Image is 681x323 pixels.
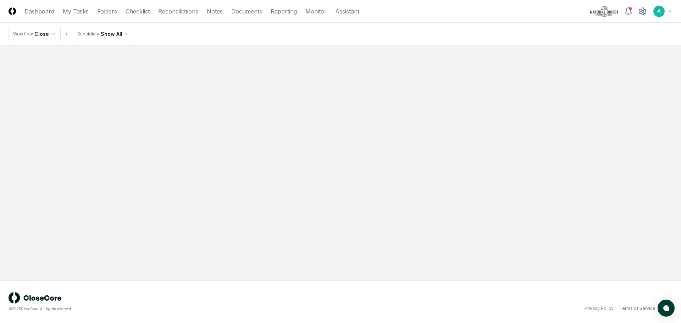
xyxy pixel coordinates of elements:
[305,7,327,16] a: Monitor
[207,7,223,16] a: Notes
[271,7,297,16] a: Reporting
[335,7,359,16] a: Assistant
[9,27,134,41] nav: breadcrumb
[231,7,262,16] a: Documents
[9,292,62,303] img: logo
[658,300,675,317] button: atlas-launcher
[24,7,54,16] a: Dashboard
[97,7,117,16] a: Folders
[9,306,340,312] div: © 2025 CloseCore. All rights reserved.
[657,9,661,14] span: JE
[13,31,33,37] div: Workflow
[653,5,665,18] button: JE
[77,31,99,37] div: Subsidiary
[585,305,614,312] a: Privacy Policy
[126,7,150,16] a: Checklist
[158,7,198,16] a: Reconciliations
[63,7,89,16] a: My Tasks
[590,6,619,17] img: Natural Direct logo
[9,7,16,15] img: Logo
[619,305,655,312] a: Terms of Service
